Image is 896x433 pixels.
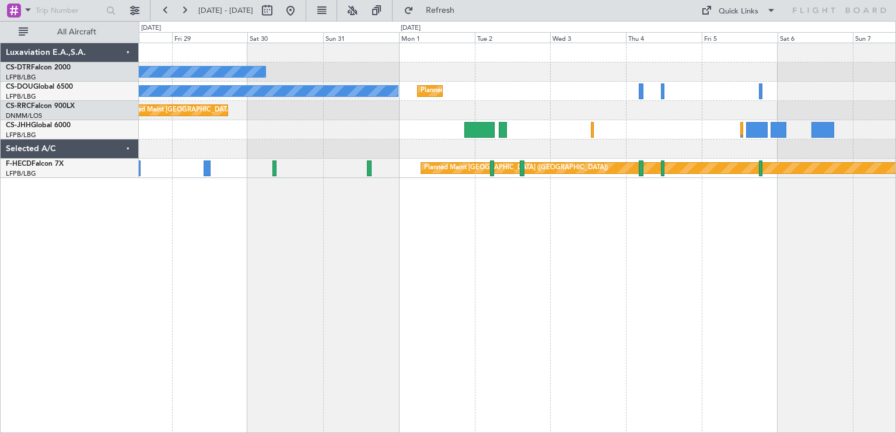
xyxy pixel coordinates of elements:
[323,32,399,43] div: Sun 31
[6,111,42,120] a: DNMM/LOS
[141,23,161,33] div: [DATE]
[6,83,33,90] span: CS-DOU
[6,103,31,110] span: CS-RRC
[6,122,31,129] span: CS-JHH
[6,73,36,82] a: LFPB/LBG
[550,32,626,43] div: Wed 3
[6,131,36,139] a: LFPB/LBG
[475,32,551,43] div: Tue 2
[702,32,778,43] div: Fri 5
[719,6,758,18] div: Quick Links
[121,102,305,119] div: Planned Maint [GEOGRAPHIC_DATA] ([GEOGRAPHIC_DATA])
[399,32,475,43] div: Mon 1
[6,92,36,101] a: LFPB/LBG
[198,5,253,16] span: [DATE] - [DATE]
[778,32,853,43] div: Sat 6
[398,1,468,20] button: Refresh
[626,32,702,43] div: Thu 4
[6,160,32,167] span: F-HECD
[6,160,64,167] a: F-HECDFalcon 7X
[6,169,36,178] a: LFPB/LBG
[401,23,421,33] div: [DATE]
[695,1,782,20] button: Quick Links
[36,2,103,19] input: Trip Number
[6,64,31,71] span: CS-DTR
[421,82,604,100] div: Planned Maint [GEOGRAPHIC_DATA] ([GEOGRAPHIC_DATA])
[6,122,71,129] a: CS-JHHGlobal 6000
[6,64,71,71] a: CS-DTRFalcon 2000
[6,103,75,110] a: CS-RRCFalcon 900LX
[13,23,127,41] button: All Aircraft
[172,32,248,43] div: Fri 29
[247,32,323,43] div: Sat 30
[6,83,73,90] a: CS-DOUGlobal 6500
[416,6,465,15] span: Refresh
[424,159,608,177] div: Planned Maint [GEOGRAPHIC_DATA] ([GEOGRAPHIC_DATA])
[30,28,123,36] span: All Aircraft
